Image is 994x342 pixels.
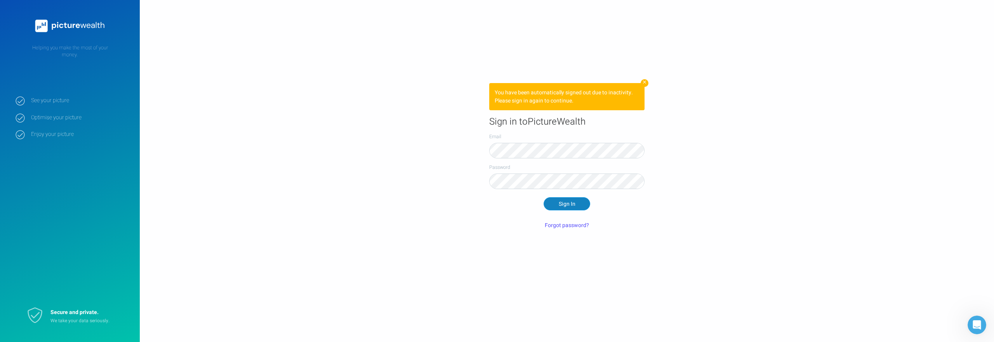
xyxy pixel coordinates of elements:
[31,16,109,36] img: PictureWealth
[489,164,645,171] label: Password
[31,97,128,104] strong: See your picture
[489,116,645,128] h1: Sign in to PictureWealth
[489,133,645,140] label: Email
[16,44,124,58] p: Helping you make the most of your money.
[489,83,645,110] div: You have been automatically signed out due to inactivity. Please sign in again to continue.
[968,316,986,334] iframe: Intercom live chat
[50,318,120,324] p: We take your data seriously.
[540,219,594,232] button: Forgot password?
[50,308,99,316] strong: Secure and private.
[31,131,128,138] strong: Enjoy your picture
[31,114,128,121] strong: Optimise your picture
[544,197,590,210] button: Sign In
